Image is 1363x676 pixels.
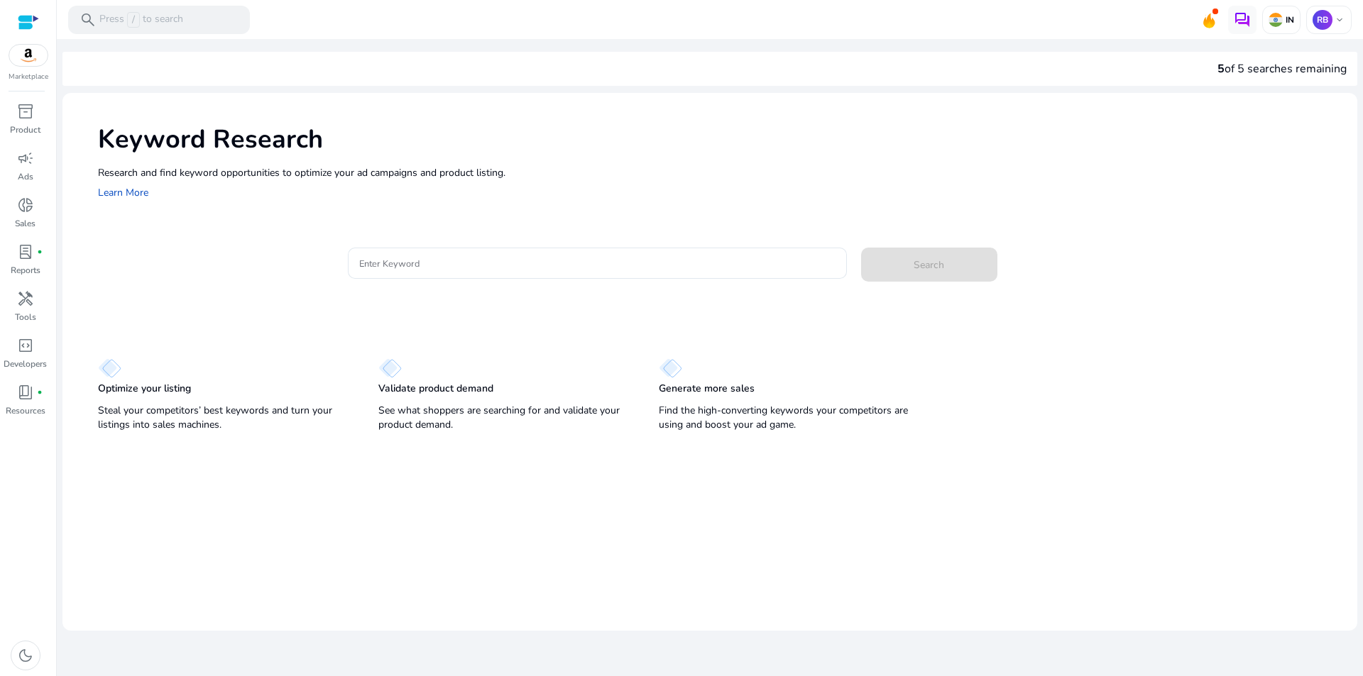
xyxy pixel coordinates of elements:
img: diamond.svg [98,358,121,378]
a: Learn More [98,186,148,199]
div: of 5 searches remaining [1217,60,1347,77]
img: amazon.svg [9,45,48,66]
p: Product [10,123,40,136]
p: Press to search [99,12,183,28]
span: donut_small [17,196,34,214]
p: Marketplace [9,72,48,82]
span: campaign [17,150,34,167]
span: inventory_2 [17,103,34,120]
img: diamond.svg [378,358,402,378]
p: Sales [15,217,35,230]
span: handyman [17,290,34,307]
span: / [127,12,140,28]
p: Developers [4,358,47,370]
span: lab_profile [17,243,34,260]
h1: Keyword Research [98,124,1343,155]
p: Generate more sales [659,382,755,396]
span: code_blocks [17,337,34,354]
img: in.svg [1269,13,1283,27]
p: Ads [18,170,33,183]
span: dark_mode [17,647,34,664]
p: Optimize your listing [98,382,191,396]
p: Find the high-converting keywords your competitors are using and boost your ad game. [659,404,911,432]
span: keyboard_arrow_down [1334,14,1345,26]
span: fiber_manual_record [37,249,43,255]
p: See what shoppers are searching for and validate your product demand. [378,404,630,432]
p: Validate product demand [378,382,493,396]
p: Steal your competitors’ best keywords and turn your listings into sales machines. [98,404,350,432]
span: book_4 [17,384,34,401]
p: Research and find keyword opportunities to optimize your ad campaigns and product listing. [98,165,1343,180]
span: 5 [1217,61,1225,77]
img: diamond.svg [659,358,682,378]
span: fiber_manual_record [37,389,43,395]
p: Reports [11,264,40,277]
p: RB [1313,10,1332,30]
p: IN [1283,14,1294,26]
p: Resources [6,404,45,417]
span: search [80,11,97,28]
p: Tools [15,311,36,323]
